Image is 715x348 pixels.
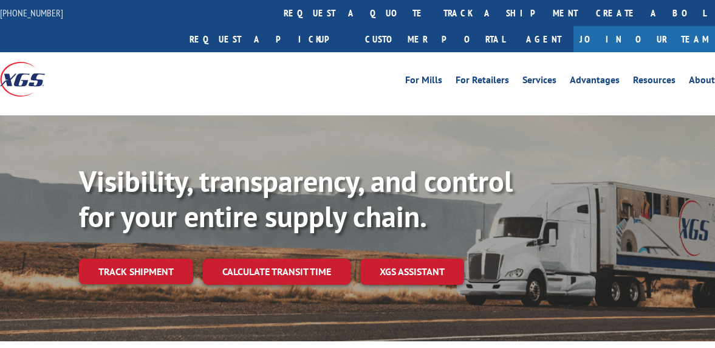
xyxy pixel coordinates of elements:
[522,75,556,89] a: Services
[689,75,715,89] a: About
[573,26,715,52] a: Join Our Team
[180,26,356,52] a: Request a pickup
[514,26,573,52] a: Agent
[633,75,676,89] a: Resources
[79,162,513,235] b: Visibility, transparency, and control for your entire supply chain.
[203,259,351,285] a: Calculate transit time
[356,26,514,52] a: Customer Portal
[456,75,509,89] a: For Retailers
[79,259,193,284] a: Track shipment
[570,75,620,89] a: Advantages
[360,259,464,285] a: XGS ASSISTANT
[405,75,442,89] a: For Mills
